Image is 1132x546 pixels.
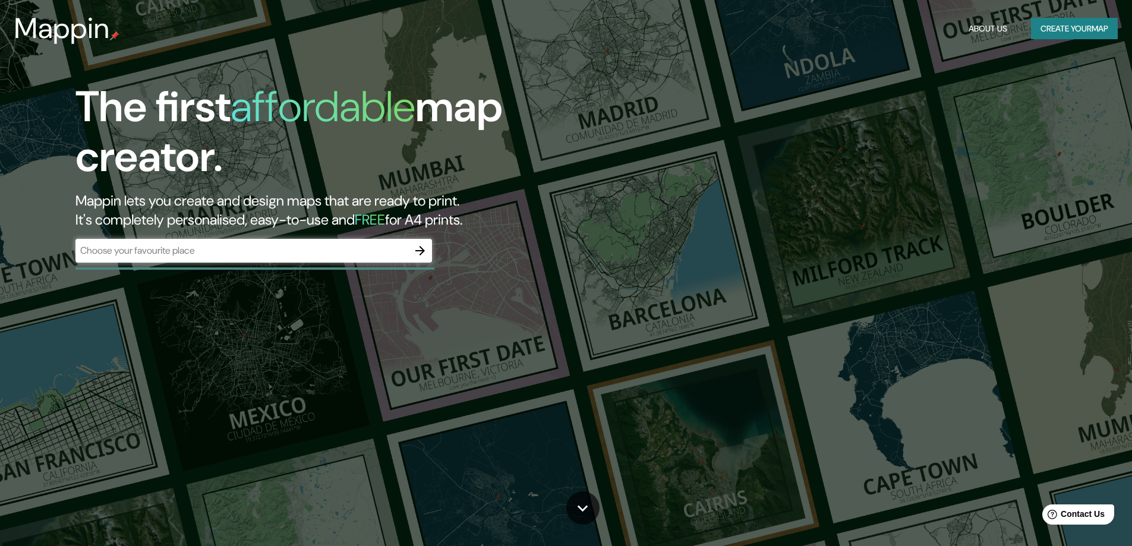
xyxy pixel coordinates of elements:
h2: Mappin lets you create and design maps that are ready to print. It's completely personalised, eas... [75,191,642,229]
button: Create yourmap [1031,18,1118,40]
input: Choose your favourite place [75,244,408,257]
h1: The first map creator. [75,82,642,191]
button: About Us [964,18,1012,40]
h3: Mappin [14,12,110,45]
h5: FREE [355,210,385,229]
img: mappin-pin [110,31,119,40]
h1: affordable [231,79,415,134]
iframe: Help widget launcher [1026,500,1119,533]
